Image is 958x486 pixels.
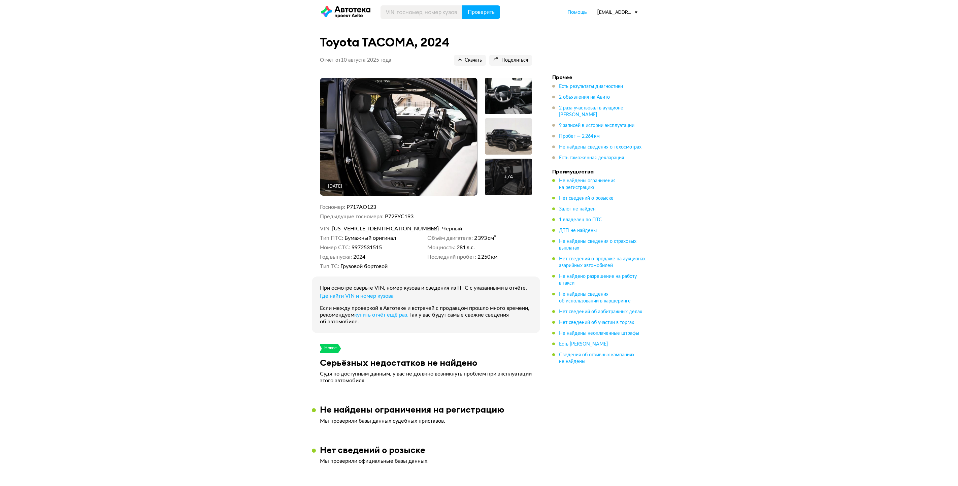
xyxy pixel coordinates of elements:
p: При осмотре сверьте VIN, номер кузова и сведения из ПТС с указанными в отчёте. [320,285,532,291]
span: Есть результаты диагностики [559,84,623,89]
p: Мы проверили базы данных судебных приставов. [320,418,532,424]
dt: Последний пробег [427,254,476,260]
span: Черный [442,225,462,232]
div: [EMAIL_ADDRESS][DOMAIN_NAME] [597,9,637,15]
span: 2 раза участвовал в аукционе [PERSON_NAME] [559,106,623,117]
span: Скачать [458,57,482,64]
div: [DATE] [328,184,342,190]
dt: Тип ТС [320,263,339,270]
span: Не найдены сведения о страховых выплатах [559,239,636,251]
button: Поделиться [489,55,532,66]
span: Проверить [468,9,495,15]
span: Бумажный оригинал [344,235,396,241]
button: Скачать [454,55,486,66]
span: Залог не найден [559,207,596,212]
span: Р717АО123 [346,204,376,210]
span: 281 л.с. [457,244,475,251]
dt: Предыдущие госномера [320,213,384,220]
p: Мы проверили официальные базы данных. [320,458,532,464]
span: Где найти VIN и номер кузова [320,293,394,299]
dt: Мощность [427,244,455,251]
dt: Тип ПТС [320,235,343,241]
span: Сведения об отзывных кампаниях не найдены [559,353,634,364]
h1: Toyota TACOMA, 2024 [320,35,532,50]
span: 9972531515 [352,244,382,251]
span: Не найдены ограничения на регистрацию [559,179,616,190]
span: Есть [PERSON_NAME] [559,342,608,347]
button: Проверить [462,5,500,19]
p: Судя по доступным данным, у вас не должно возникнуть проблем при эксплуатации этого автомобиля [320,370,532,384]
dt: Цвет [427,225,441,232]
span: Нет сведений об арбитражных делах [559,310,642,314]
span: Есть таможенная декларация [559,156,624,160]
span: [US_VEHICLE_IDENTIFICATION_NUMBER] [332,225,409,232]
span: 2 250 км [477,254,497,260]
span: Поделиться [493,57,528,64]
span: 2 объявления на Авито [559,95,610,100]
dt: Объём двигателя [427,235,473,241]
dt: VIN [320,225,331,232]
span: Не найдено разрешение на работу в такси [559,274,637,286]
h3: Серьёзных недостатков не найдено [320,357,477,368]
dt: Год выпуска [320,254,352,260]
span: Нет сведений об участии в торгах [559,320,634,325]
dt: Госномер [320,204,345,210]
span: 1 владелец по ПТС [559,218,602,222]
span: 2 393 см³ [474,235,496,241]
span: Не найдены сведения об использовании в каршеринге [559,292,631,303]
a: Помощь [568,9,587,15]
span: Нет сведений о розыске [559,196,614,201]
dd: Р729УС193 [385,213,532,220]
span: Не найдены сведения о техосмотрах [559,145,641,150]
span: Нет сведений о продаже на аукционах аварийных автомобилей [559,257,646,268]
h3: Не найдены ограничения на регистрацию [320,404,504,415]
div: Новое [324,344,337,353]
span: 9 записей в истории эксплуатации [559,123,634,128]
input: VIN, госномер, номер кузова [381,5,463,19]
dt: Номер СТС [320,244,350,251]
h4: Прочее [552,74,647,80]
span: ДТП не найдены [559,228,597,233]
h4: Преимущества [552,168,647,175]
span: 2024 [353,254,365,260]
h3: Нет сведений о розыске [320,445,425,455]
div: + 74 [504,173,513,180]
p: Отчёт от 10 августа 2025 года [320,57,391,64]
img: Main car [320,78,477,196]
span: Грузовой бортовой [340,263,388,270]
span: Пробег — 2 264 км [559,134,600,139]
span: купить отчёт ещё раз . [354,312,408,318]
p: Если между проверкой в Автотеке и встречей с продавцом прошло много времени, рекомендуем Так у ва... [320,305,532,325]
span: Не найдены неоплаченные штрафы [559,331,639,336]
